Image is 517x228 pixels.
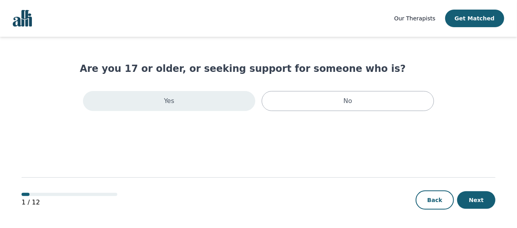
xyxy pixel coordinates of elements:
[416,190,454,210] button: Back
[457,191,495,209] button: Next
[343,96,352,106] p: No
[13,10,32,27] img: alli logo
[164,96,174,106] p: Yes
[445,10,504,27] button: Get Matched
[394,14,435,23] a: Our Therapists
[22,198,117,207] p: 1 / 12
[394,15,435,22] span: Our Therapists
[80,62,437,75] h1: Are you 17 or older, or seeking support for someone who is?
